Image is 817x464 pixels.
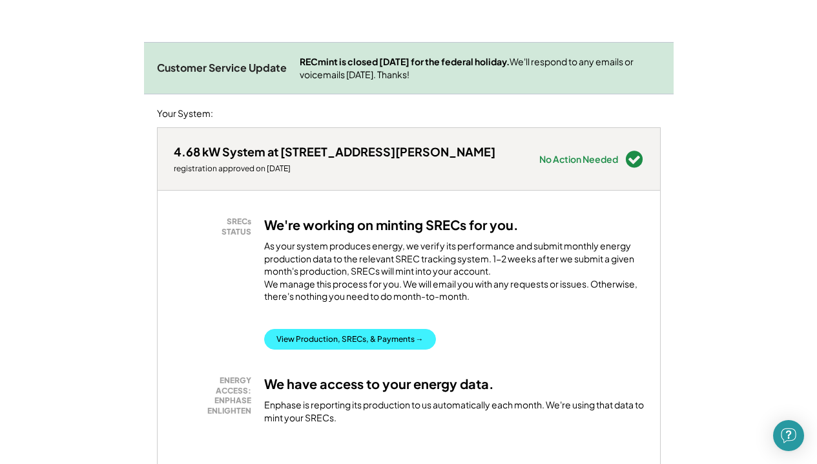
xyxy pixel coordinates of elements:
[300,56,510,67] strong: RECmint is closed [DATE] for the federal holiday.
[157,107,213,120] div: Your System:
[174,144,495,159] div: 4.68 kW System at [STREET_ADDRESS][PERSON_NAME]
[264,216,519,233] h3: We're working on minting SRECs for you.
[539,154,618,163] div: No Action Needed
[180,375,251,416] div: ENERGY ACCESS: ENPHASE ENLIGHTEN
[773,420,804,451] div: Open Intercom Messenger
[264,399,644,424] div: Enphase is reporting its production to us automatically each month. We're using that data to mint...
[264,329,436,350] button: View Production, SRECs, & Payments →
[264,375,494,392] h3: We have access to your energy data.
[174,163,495,174] div: registration approved on [DATE]
[157,61,287,75] div: Customer Service Update
[300,56,661,81] div: We'll respond to any emails or voicemails [DATE]. Thanks!
[264,240,644,310] div: As your system produces energy, we verify its performance and submit monthly energy production da...
[180,216,251,237] div: SRECs STATUS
